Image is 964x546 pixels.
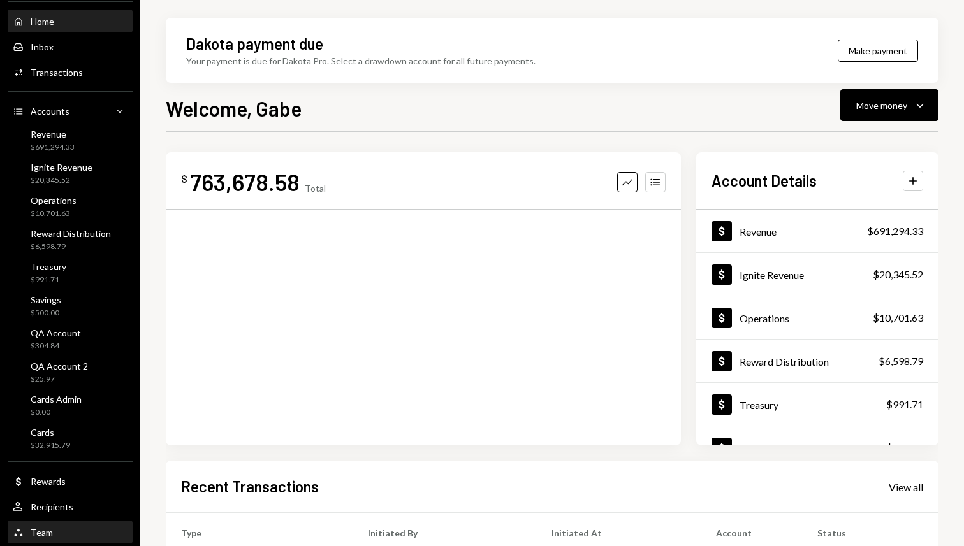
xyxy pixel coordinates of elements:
[31,361,88,371] div: QA Account 2
[31,394,82,405] div: Cards Admin
[31,162,92,173] div: Ignite Revenue
[8,125,133,155] a: Revenue$691,294.33
[8,99,133,122] a: Accounts
[696,383,938,426] a: Treasury$991.71
[8,495,133,518] a: Recipients
[8,291,133,321] a: Savings$500.00
[740,312,789,324] div: Operations
[8,158,133,189] a: Ignite Revenue$20,345.52
[31,67,83,78] div: Transactions
[740,356,829,368] div: Reward Distribution
[31,527,53,538] div: Team
[31,440,70,451] div: $32,915.79
[166,96,302,121] h1: Welcome, Gabe
[8,521,133,543] a: Team
[889,481,923,494] div: View all
[712,170,817,191] h2: Account Details
[190,168,300,196] div: 763,678.58
[31,142,75,153] div: $691,294.33
[31,208,77,219] div: $10,701.63
[8,423,133,454] a: Cards$32,915.79
[740,226,777,238] div: Revenue
[31,407,82,418] div: $0.00
[8,10,133,32] a: Home
[31,106,69,117] div: Accounts
[8,257,133,288] a: Treasury$991.71
[873,267,923,282] div: $20,345.52
[31,501,73,512] div: Recipients
[886,397,923,412] div: $991.71
[867,224,923,239] div: $691,294.33
[31,241,111,252] div: $6,598.79
[31,275,66,285] div: $991.71
[31,228,111,239] div: Reward Distribution
[305,183,326,194] div: Total
[8,35,133,58] a: Inbox
[181,173,187,185] div: $
[886,440,923,456] div: $500.00
[838,40,918,62] button: Make payment
[696,210,938,252] a: Revenue$691,294.33
[8,357,133,387] a: QA Account 2$25.97
[856,99,907,112] div: Move money
[31,294,61,305] div: Savings
[8,224,133,255] a: Reward Distribution$6,598.79
[186,54,536,68] div: Your payment is due for Dakota Pro. Select a drawdown account for all future payments.
[31,41,54,52] div: Inbox
[840,89,938,121] button: Move money
[740,269,804,281] div: Ignite Revenue
[879,354,923,369] div: $6,598.79
[31,308,61,319] div: $500.00
[31,16,54,27] div: Home
[873,310,923,326] div: $10,701.63
[8,390,133,420] a: Cards Admin$0.00
[740,399,778,411] div: Treasury
[31,476,66,487] div: Rewards
[31,175,92,186] div: $20,345.52
[31,261,66,272] div: Treasury
[696,296,938,339] a: Operations$10,701.63
[8,470,133,492] a: Rewards
[8,324,133,354] a: QA Account$304.84
[696,253,938,296] a: Ignite Revenue$20,345.52
[696,426,938,469] a: Savings$500.00
[31,129,75,140] div: Revenue
[8,191,133,222] a: Operations$10,701.63
[696,340,938,382] a: Reward Distribution$6,598.79
[181,476,319,497] h2: Recent Transactions
[31,327,81,338] div: QA Account
[8,61,133,83] a: Transactions
[186,33,323,54] div: Dakota payment due
[31,374,88,385] div: $25.97
[31,427,70,438] div: Cards
[889,480,923,494] a: View all
[31,341,81,352] div: $304.84
[31,195,77,206] div: Operations
[740,442,773,454] div: Savings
